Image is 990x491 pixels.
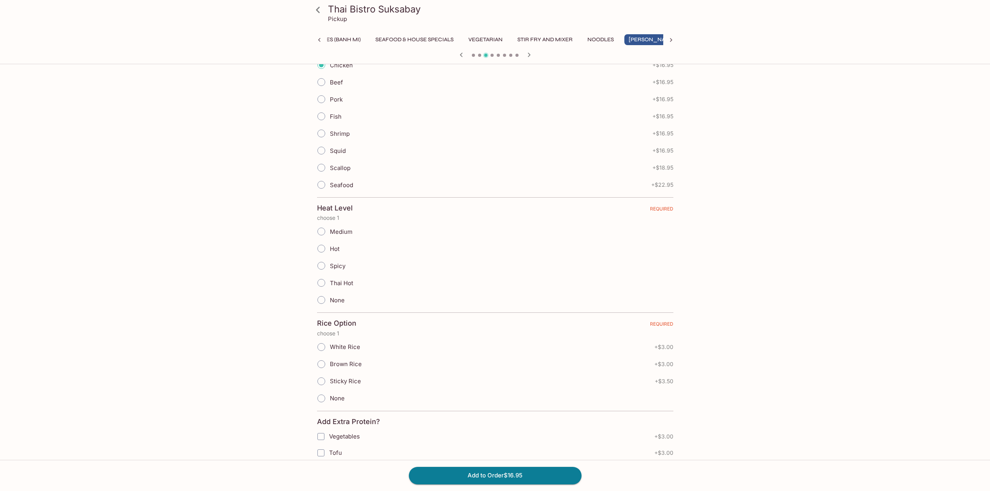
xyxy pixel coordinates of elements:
[328,3,676,15] h3: Thai Bistro Suksabay
[330,262,345,270] span: Spicy
[330,296,345,304] span: None
[330,279,353,287] span: Thai Hot
[317,204,353,212] h4: Heat Level
[654,433,673,440] span: + $3.00
[652,113,673,119] span: + $16.95
[317,330,673,337] p: choose 1
[317,215,673,221] p: choose 1
[583,34,618,45] button: Noodles
[650,206,673,215] span: REQUIRED
[330,164,350,172] span: Scallop
[652,130,673,137] span: + $16.95
[291,34,365,45] button: Sandwiches (Banh Mi)
[654,450,673,456] span: + $3.00
[317,319,356,328] h4: Rice Option
[330,130,350,137] span: Shrimp
[330,181,353,189] span: Seafood
[464,34,507,45] button: Vegetarian
[655,378,673,384] span: + $3.50
[652,96,673,102] span: + $16.95
[513,34,577,45] button: Stir Fry and Mixer
[409,467,582,484] button: Add to Order$16.95
[330,228,352,235] span: Medium
[652,79,673,85] span: + $16.95
[330,147,346,154] span: Squid
[330,360,362,368] span: Brown Rice
[652,147,673,154] span: + $16.95
[654,361,673,367] span: + $3.00
[328,15,347,23] p: Pickup
[330,377,361,385] span: Sticky Rice
[330,61,353,69] span: Chicken
[652,62,673,68] span: + $16.95
[652,165,673,171] span: + $18.95
[330,245,340,253] span: Hot
[651,182,673,188] span: + $22.95
[330,343,360,351] span: White Rice
[330,96,343,103] span: Pork
[654,344,673,350] span: + $3.00
[624,34,680,45] button: [PERSON_NAME]
[650,321,673,330] span: REQUIRED
[330,79,343,86] span: Beef
[330,113,342,120] span: Fish
[329,433,360,440] span: Vegetables
[317,417,380,426] h4: Add Extra Protein?
[330,395,345,402] span: None
[371,34,458,45] button: Seafood & House Specials
[329,449,342,456] span: Tofu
